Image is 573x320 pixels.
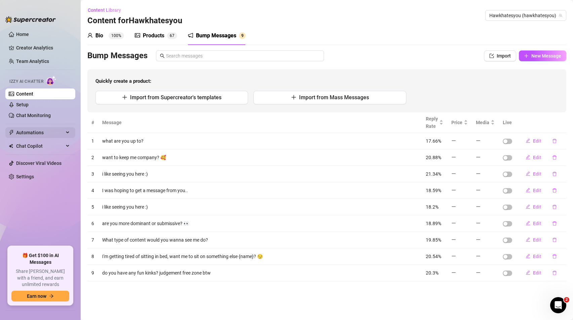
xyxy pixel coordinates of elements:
td: 2 [87,149,98,166]
a: Home [16,32,29,37]
span: 18.89% [426,221,441,226]
button: Content Library [87,5,126,15]
img: Chat Copilot [9,144,13,148]
span: Edit [533,254,541,259]
span: Edit [533,155,541,160]
span: minus [451,204,456,209]
span: Edit [533,204,541,210]
span: delete [552,139,557,143]
span: delete [552,172,557,176]
span: 🎁 Get $100 in AI Messages [11,252,69,265]
td: want to keep me company? 🥰 [98,149,422,166]
td: 8 [87,248,98,265]
span: Share [PERSON_NAME] with a friend, and earn unlimited rewards [11,268,69,288]
span: delete [552,188,557,193]
td: 7 [87,232,98,248]
button: delete [547,136,562,146]
span: edit [526,155,530,159]
span: delete [552,238,557,242]
td: are you more dominant or submissive? 👀 [98,215,422,232]
button: Edit [520,251,547,262]
span: edit [526,188,530,192]
div: Bio [95,32,103,40]
span: thunderbolt [9,130,14,135]
span: edit [526,237,530,242]
button: Edit [520,268,547,278]
img: logo-BBDzfeDw.svg [5,16,56,23]
span: delete [552,254,557,259]
span: minus [451,237,456,242]
span: Chat Copilot [16,141,64,151]
span: 17.66% [426,138,441,144]
span: minus [476,188,481,192]
th: # [87,112,98,133]
span: 20.88% [426,155,441,160]
span: minus [476,171,481,176]
span: edit [526,270,530,275]
button: Import from Mass Messages [253,91,406,104]
span: Edit [533,188,541,193]
button: delete [547,251,562,262]
button: delete [547,218,562,229]
span: 20.3% [426,270,439,276]
span: minus [476,237,481,242]
td: 4 [87,182,98,199]
span: delete [552,205,557,209]
span: Content Library [88,7,121,13]
span: minus [451,254,456,258]
td: 6 [87,215,98,232]
span: Import from Supercreator's templates [130,94,221,101]
button: Edit [520,185,547,196]
span: picture [135,33,140,38]
button: delete [547,169,562,179]
span: minus [451,188,456,192]
button: Import from Supercreator's templates [95,91,248,104]
span: search [160,54,165,58]
span: Import from Mass Messages [299,94,369,101]
button: delete [547,235,562,245]
h3: Bump Messages [87,50,148,61]
button: New Message [519,50,566,61]
sup: 9 [239,32,246,39]
span: 19.85% [426,237,441,243]
button: Edit [520,152,547,163]
span: minus [451,221,456,225]
td: 1 [87,133,98,149]
span: minus [451,270,456,275]
a: Setup [16,102,29,107]
span: plus [291,95,296,100]
span: plus [524,54,529,58]
span: Earn now [27,293,46,299]
span: 6 [170,33,172,38]
td: 3 [87,166,98,182]
button: Edit [520,169,547,179]
span: edit [526,204,530,209]
span: 18.59% [426,188,441,193]
td: 9 [87,265,98,281]
td: do you have any fun kinks? judgement free zone btw [98,265,422,281]
h3: Content for Hawkhatesyou [87,15,182,26]
a: Team Analytics [16,59,49,64]
span: New Message [531,53,561,59]
button: Edit [520,202,547,212]
td: I was hoping to get a message from you.. [98,182,422,199]
span: Price [451,119,462,126]
button: delete [547,202,562,212]
span: Edit [533,237,541,243]
span: edit [526,221,530,225]
th: Price [447,112,472,133]
span: delete [552,271,557,275]
span: delete [552,155,557,160]
span: notification [188,33,193,38]
th: Live [499,112,516,133]
a: Chat Monitoring [16,113,51,118]
span: 9 [241,33,244,38]
th: Message [98,112,422,133]
button: Edit [520,235,547,245]
th: Media [472,112,499,133]
button: Edit [520,218,547,229]
span: Edit [533,171,541,177]
input: Search messages [166,52,320,60]
span: 21.34% [426,171,441,177]
td: what are you up to? [98,133,422,149]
